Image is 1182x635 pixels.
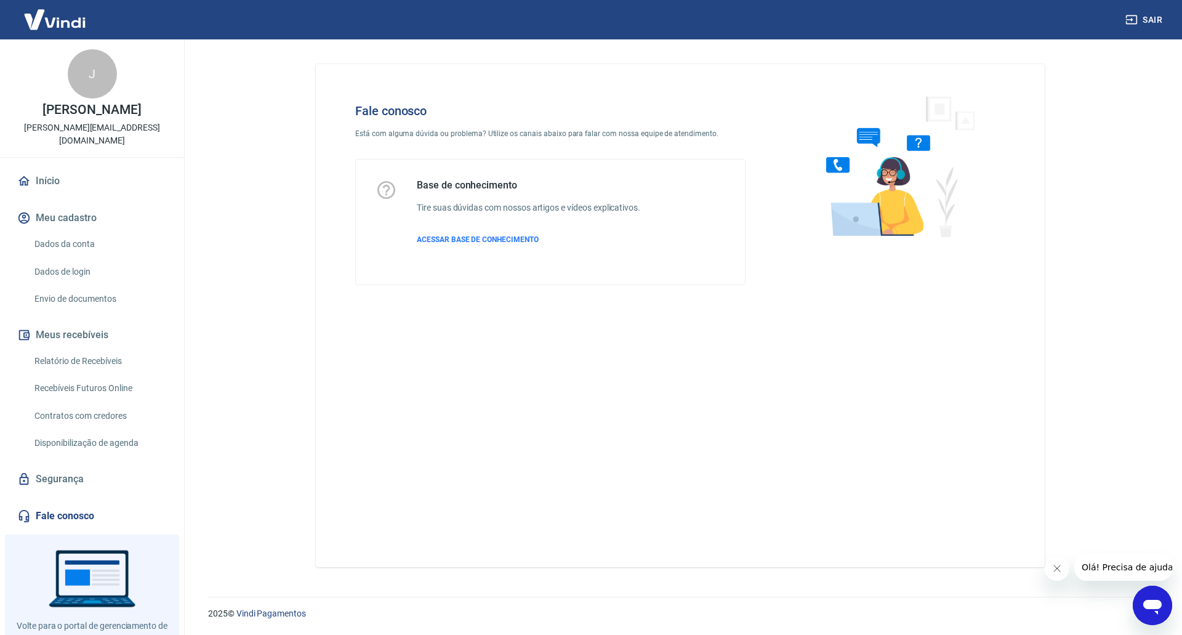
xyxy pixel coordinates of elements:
img: Fale conosco [802,84,989,248]
h6: Tire suas dúvidas com nossos artigos e vídeos explicativos. [417,201,640,214]
a: ACESSAR BASE DE CONHECIMENTO [417,234,640,245]
iframe: Mensagem da empresa [1074,554,1172,581]
img: Vindi [15,1,95,38]
a: Dados da conta [30,232,169,257]
a: Envio de documentos [30,286,169,312]
iframe: Botão para abrir a janela de mensagens [1133,586,1172,625]
span: ACESSAR BASE DE CONHECIMENTO [417,235,539,244]
a: Recebíveis Futuros Online [30,376,169,401]
button: Sair [1123,9,1167,31]
a: Dados de login [30,259,169,285]
a: Início [15,168,169,195]
iframe: Fechar mensagem [1045,556,1069,581]
a: Contratos com credores [30,403,169,429]
a: Relatório de Recebíveis [30,349,169,374]
p: 2025 © [208,607,1152,620]
a: Segurança [15,466,169,493]
button: Meu cadastro [15,204,169,232]
h5: Base de conhecimento [417,179,640,192]
p: [PERSON_NAME] [42,103,141,116]
h4: Fale conosco [355,103,746,118]
button: Meus recebíveis [15,322,169,349]
a: Vindi Pagamentos [236,609,306,618]
a: Disponibilização de agenda [30,431,169,456]
p: Está com alguma dúvida ou problema? Utilize os canais abaixo para falar com nossa equipe de atend... [355,128,746,139]
p: [PERSON_NAME][EMAIL_ADDRESS][DOMAIN_NAME] [10,121,174,147]
a: Fale conosco [15,503,169,530]
span: Olá! Precisa de ajuda? [7,9,103,18]
div: J [68,49,117,99]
